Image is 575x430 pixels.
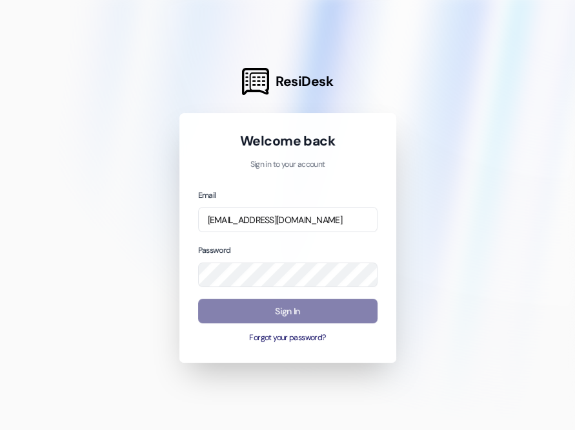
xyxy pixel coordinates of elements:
[198,332,378,344] button: Forgot your password?
[198,159,378,171] p: Sign in to your account
[198,245,231,255] label: Password
[198,299,378,324] button: Sign In
[198,190,216,200] label: Email
[198,132,378,150] h1: Welcome back
[198,207,378,232] input: name@example.com
[276,72,333,91] span: ResiDesk
[242,68,269,95] img: ResiDesk Logo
